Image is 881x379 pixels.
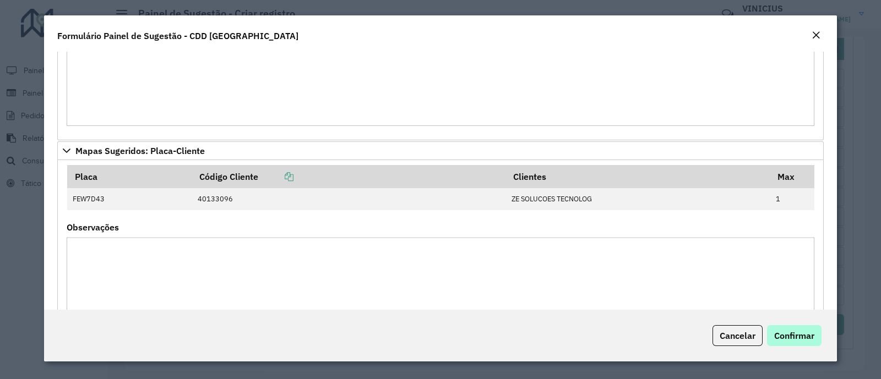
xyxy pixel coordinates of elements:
[506,165,770,188] th: Clientes
[770,188,814,210] td: 1
[767,325,822,346] button: Confirmar
[67,221,119,234] label: Observações
[57,29,298,42] h4: Formulário Painel de Sugestão - CDD [GEOGRAPHIC_DATA]
[67,188,192,210] td: FEW7D43
[720,330,755,341] span: Cancelar
[67,165,192,188] th: Placa
[812,31,820,40] em: Fechar
[770,165,814,188] th: Max
[75,146,205,155] span: Mapas Sugeridos: Placa-Cliente
[192,165,506,188] th: Código Cliente
[192,188,506,210] td: 40133096
[57,141,824,160] a: Mapas Sugeridos: Placa-Cliente
[808,29,824,43] button: Close
[57,160,824,345] div: Mapas Sugeridos: Placa-Cliente
[258,171,293,182] a: Copiar
[774,330,814,341] span: Confirmar
[713,325,763,346] button: Cancelar
[506,188,770,210] td: ZE SOLUCOES TECNOLOG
